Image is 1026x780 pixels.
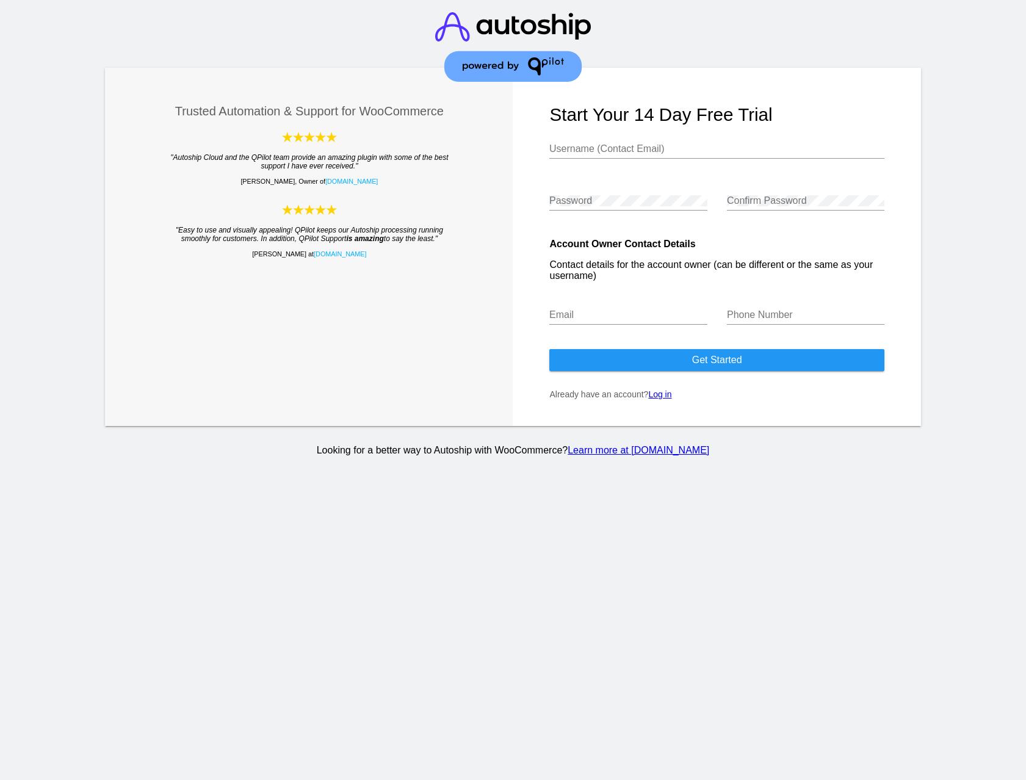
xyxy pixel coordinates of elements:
[142,178,477,185] p: [PERSON_NAME], Owner of
[549,239,695,249] strong: Account Owner Contact Details
[549,259,884,281] p: Contact details for the account owner (can be different or the same as your username)
[568,445,709,455] a: Learn more at [DOMAIN_NAME]
[282,203,337,216] img: Autoship Cloud powered by QPilot
[346,234,383,243] strong: is amazing
[142,250,477,258] p: [PERSON_NAME] at
[549,104,884,125] h1: Start your 14 day free trial
[314,250,366,258] a: [DOMAIN_NAME]
[727,309,884,320] input: Phone Number
[648,389,671,399] a: Log in
[142,104,477,118] h3: Trusted Automation & Support for WooCommerce
[103,445,923,456] p: Looking for a better way to Autoship with WooCommerce?
[549,309,707,320] input: Email
[167,153,452,170] blockquote: "Autoship Cloud and the QPilot team provide an amazing plugin with some of the best support I hav...
[282,131,337,143] img: Autoship Cloud powered by QPilot
[549,349,884,371] button: Get started
[325,178,378,185] a: [DOMAIN_NAME]
[167,226,452,243] blockquote: "Easy to use and visually appealing! QPilot keeps our Autoship processing running smoothly for cu...
[549,143,884,154] input: Username (Contact Email)
[692,355,742,365] span: Get started
[549,389,884,399] p: Already have an account?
